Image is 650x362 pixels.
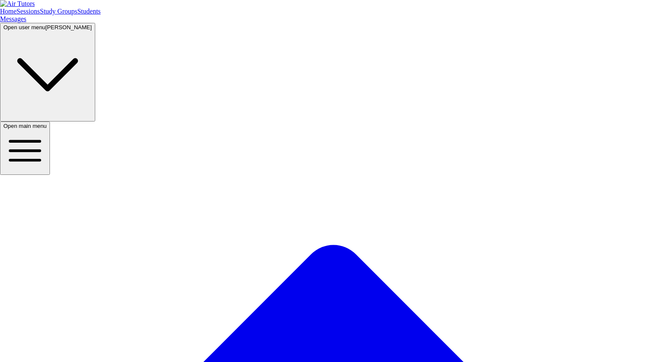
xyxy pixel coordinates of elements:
a: Students [77,8,101,15]
span: [PERSON_NAME] [45,24,92,30]
span: Open user menu [3,24,45,30]
a: Study Groups [40,8,77,15]
a: Sessions [17,8,40,15]
span: Open main menu [3,123,47,129]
